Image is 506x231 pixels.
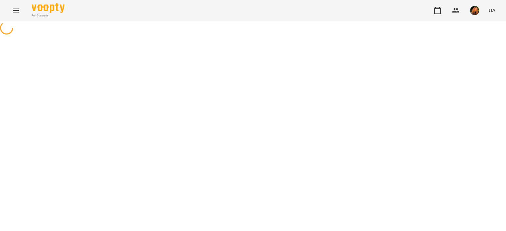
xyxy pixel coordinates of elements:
img: Voopty Logo [32,3,65,13]
button: Menu [8,3,24,18]
span: For Business [32,13,65,18]
span: UA [489,7,495,14]
img: a7253ec6d19813cf74d78221198b3021.jpeg [470,6,479,15]
button: UA [486,4,498,16]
